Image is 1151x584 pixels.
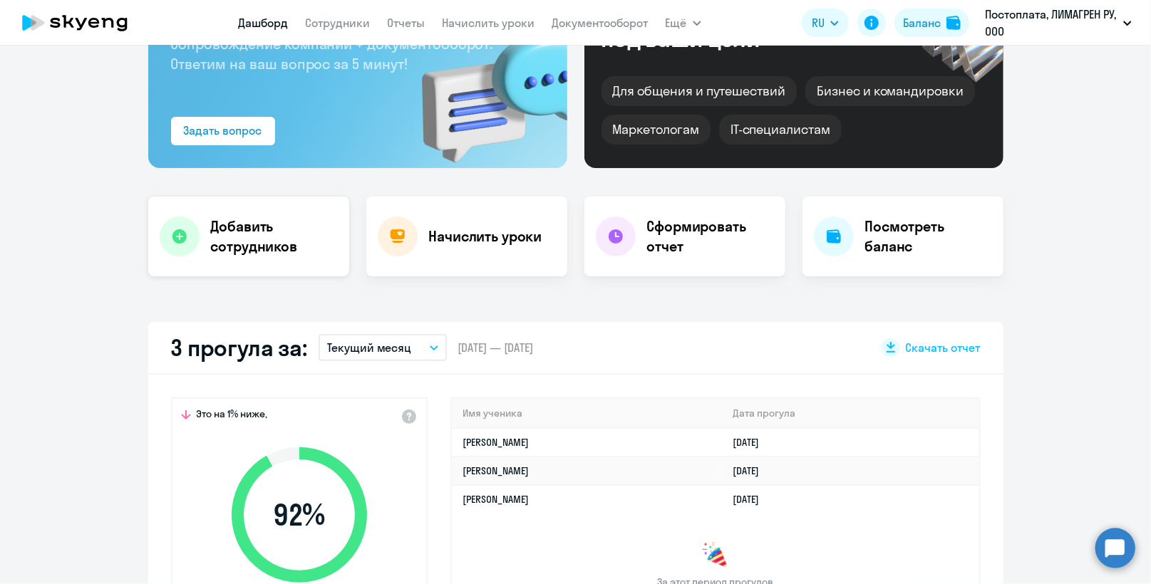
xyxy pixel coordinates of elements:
a: [DATE] [733,464,770,477]
div: Маркетологам [602,115,711,145]
button: RU [802,9,849,37]
h4: Добавить сотрудников [211,217,338,256]
button: Текущий месяц [319,334,447,361]
span: [DATE] — [DATE] [458,340,534,355]
div: Для общения и путешествий [602,76,798,106]
button: Ещё [666,9,701,37]
img: balance [946,16,961,30]
a: [PERSON_NAME] [463,493,530,506]
p: Постоплата, ЛИМАГРЕН РУ, ООО [985,6,1118,40]
span: Ещё [666,14,687,31]
a: Документооборот [552,16,649,30]
span: RU [812,14,825,31]
a: [PERSON_NAME] [463,464,530,477]
th: Дата прогула [721,399,979,428]
a: Начислить уроки [443,16,535,30]
a: [PERSON_NAME] [463,436,530,449]
h4: Посмотреть баланс [865,217,992,256]
button: Балансbalance [894,9,969,37]
div: Бизнес и командировки [805,76,975,106]
p: Текущий месяц [327,339,412,356]
a: Дашборд [239,16,289,30]
div: Задать вопрос [184,122,262,139]
button: Задать вопрос [171,117,275,145]
img: congrats [701,541,730,570]
div: IT-специалистам [719,115,842,145]
a: Сотрудники [306,16,371,30]
span: Скачать отчет [906,340,981,355]
h4: Начислить уроки [429,226,542,246]
span: 92 % [217,498,381,532]
h2: 3 прогула за: [171,333,307,362]
a: [DATE] [733,493,770,506]
img: bg-img [401,8,567,168]
div: Баланс [903,14,941,31]
div: Курсы английского под ваши цели [602,2,845,51]
th: Имя ученика [452,399,722,428]
a: Отчеты [388,16,425,30]
span: Это на 1% ниже, [197,407,268,424]
h4: Сформировать отчет [647,217,774,256]
button: Постоплата, ЛИМАГРЕН РУ, ООО [978,6,1139,40]
a: [DATE] [733,436,770,449]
